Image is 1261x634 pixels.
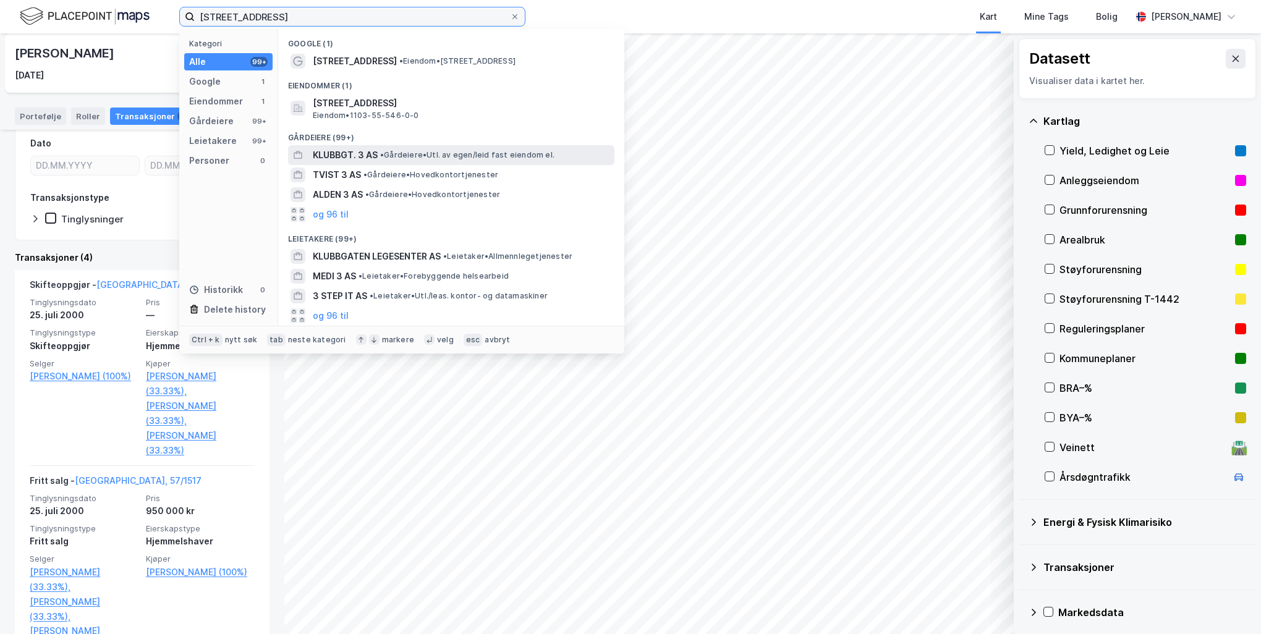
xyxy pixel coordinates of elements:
[278,224,624,247] div: Leietakere (99+)
[1043,515,1246,530] div: Energi & Fysisk Klimarisiko
[30,308,138,323] div: 25. juli 2000
[30,369,138,384] a: [PERSON_NAME] (100%)
[31,156,139,175] input: DD.MM.YYYY
[1096,9,1118,24] div: Bolig
[146,308,255,323] div: —
[189,74,221,89] div: Google
[382,335,414,345] div: markere
[359,271,509,281] span: Leietaker • Forebyggende helsearbeid
[1199,575,1261,634] iframe: Chat Widget
[96,279,223,290] a: [GEOGRAPHIC_DATA], 57/1517
[30,523,138,534] span: Tinglysningstype
[110,108,195,125] div: Transaksjoner
[380,150,384,159] span: •
[146,399,255,428] a: [PERSON_NAME] (33.33%),
[225,335,258,345] div: nytt søk
[313,207,349,222] button: og 96 til
[15,108,66,125] div: Portefølje
[30,190,109,205] div: Transaksjonstype
[20,6,150,27] img: logo.f888ab2527a4732fd821a326f86c7f29.svg
[15,43,116,63] div: [PERSON_NAME]
[313,187,363,202] span: ALDEN 3 AS
[485,335,510,345] div: avbryt
[1029,74,1246,88] div: Visualiser data i kartet her.
[313,269,356,284] span: MEDI 3 AS
[30,328,138,338] span: Tinglysningstype
[313,308,349,323] button: og 96 til
[288,335,346,345] div: neste kategori
[1059,440,1226,455] div: Veinett
[313,249,441,264] span: KLUBBGATEN LEGESENTER AS
[146,328,255,338] span: Eierskapstype
[146,554,255,564] span: Kjøper
[1043,560,1246,575] div: Transaksjoner
[1231,439,1247,455] div: 🛣️
[15,250,270,265] div: Transaksjoner (4)
[204,302,266,317] div: Delete history
[313,96,609,111] span: [STREET_ADDRESS]
[146,428,255,458] a: [PERSON_NAME] (33.33%)
[146,369,255,399] a: [PERSON_NAME] (33.33%),
[30,565,138,594] a: [PERSON_NAME] (33.33%),
[278,29,624,51] div: Google (1)
[363,170,498,180] span: Gårdeiere • Hovedkontortjenester
[313,54,397,69] span: [STREET_ADDRESS]
[313,148,378,163] span: KLUBBGT. 3 AS
[258,96,268,106] div: 1
[30,504,138,518] div: 25. juli 2000
[278,71,624,93] div: Eiendommer (1)
[75,475,202,486] a: [GEOGRAPHIC_DATA], 57/1517
[30,358,138,369] span: Selger
[399,56,403,66] span: •
[30,493,138,504] span: Tinglysningsdato
[258,77,268,87] div: 1
[146,523,255,534] span: Eierskapstype
[1043,114,1246,129] div: Kartlag
[443,251,447,261] span: •
[30,534,138,549] div: Fritt salg
[980,9,997,24] div: Kart
[30,136,51,151] div: Dato
[189,133,237,148] div: Leietakere
[146,565,255,580] a: [PERSON_NAME] (100%)
[146,493,255,504] span: Pris
[145,156,253,175] input: DD.MM.YYYY
[313,289,367,303] span: 3 STEP IT AS
[195,7,510,26] input: Søk på adresse, matrikkel, gårdeiere, leietakere eller personer
[1059,232,1230,247] div: Arealbruk
[189,282,243,297] div: Historikk
[1059,321,1230,336] div: Reguleringsplaner
[1058,605,1246,620] div: Markedsdata
[1059,262,1230,277] div: Støyforurensning
[177,110,190,122] div: 4
[1199,575,1261,634] div: Kontrollprogram for chat
[146,358,255,369] span: Kjøper
[1059,410,1230,425] div: BYA–%
[146,339,255,353] div: Hjemmelshaver
[189,94,243,109] div: Eiendommer
[1059,351,1230,366] div: Kommuneplaner
[365,190,369,199] span: •
[370,291,548,301] span: Leietaker • Utl./leas. kontor- og datamaskiner
[399,56,516,66] span: Eiendom • [STREET_ADDRESS]
[258,156,268,166] div: 0
[278,123,624,145] div: Gårdeiere (99+)
[1151,9,1221,24] div: [PERSON_NAME]
[189,153,229,168] div: Personer
[189,39,273,48] div: Kategori
[1059,143,1230,158] div: Yield, Ledighet og Leie
[15,68,44,83] div: [DATE]
[189,334,223,346] div: Ctrl + k
[189,54,206,69] div: Alle
[370,291,373,300] span: •
[443,251,572,261] span: Leietaker • Allmennlegetjenester
[1059,470,1226,484] div: Årsdøgntrafikk
[61,213,124,225] div: Tinglysninger
[30,297,138,308] span: Tinglysningsdato
[365,190,500,200] span: Gårdeiere • Hovedkontortjenester
[380,150,554,160] span: Gårdeiere • Utl. av egen/leid fast eiendom el.
[1024,9,1069,24] div: Mine Tags
[146,534,255,549] div: Hjemmelshaver
[1059,292,1230,306] div: Støyforurensning T-1442
[250,116,268,126] div: 99+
